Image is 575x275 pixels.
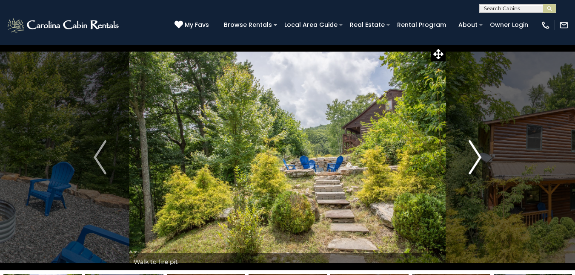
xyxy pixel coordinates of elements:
[94,140,106,174] img: arrow
[454,18,482,32] a: About
[129,253,446,270] div: Walk to fire pit
[559,20,569,30] img: mail-regular-white.png
[346,18,389,32] a: Real Estate
[185,20,209,29] span: My Favs
[175,20,211,30] a: My Favs
[446,44,504,270] button: Next
[220,18,276,32] a: Browse Rentals
[393,18,450,32] a: Rental Program
[6,17,121,34] img: White-1-2.png
[486,18,532,32] a: Owner Login
[469,140,481,174] img: arrow
[71,44,129,270] button: Previous
[541,20,550,30] img: phone-regular-white.png
[280,18,342,32] a: Local Area Guide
